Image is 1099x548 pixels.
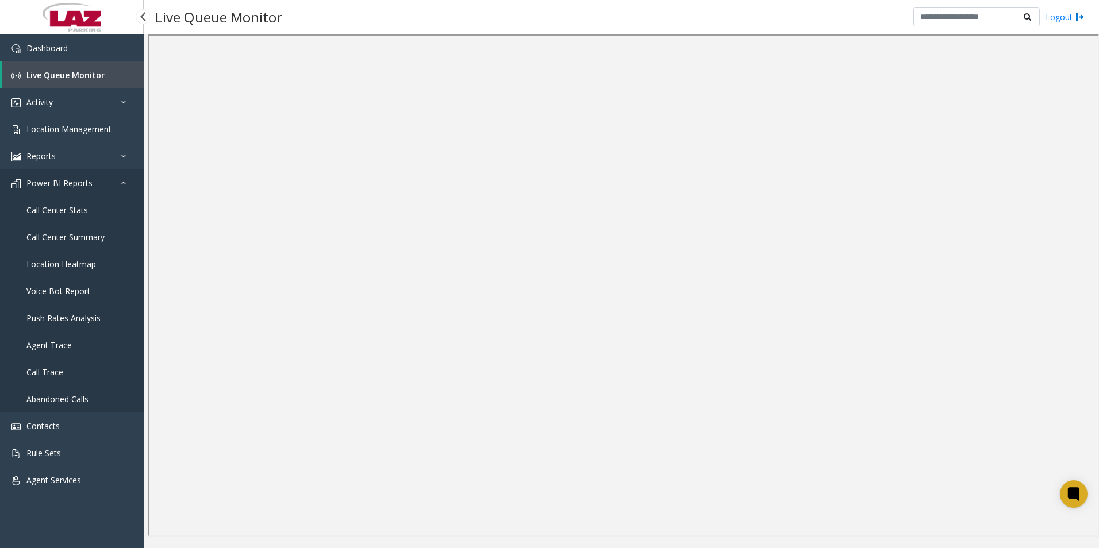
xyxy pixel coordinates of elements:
[11,422,21,431] img: 'icon'
[26,258,96,269] span: Location Heatmap
[26,312,101,323] span: Push Rates Analysis
[26,420,60,431] span: Contacts
[11,449,21,458] img: 'icon'
[26,285,90,296] span: Voice Bot Report
[11,71,21,80] img: 'icon'
[26,70,105,80] span: Live Queue Monitor
[1046,11,1085,23] a: Logout
[26,124,112,134] span: Location Management
[26,366,63,377] span: Call Trace
[26,43,68,53] span: Dashboard
[11,179,21,188] img: 'icon'
[2,61,144,88] a: Live Queue Monitor
[11,44,21,53] img: 'icon'
[149,3,288,31] h3: Live Queue Monitor
[26,474,81,485] span: Agent Services
[1075,11,1085,23] img: logout
[26,150,56,161] span: Reports
[26,204,88,215] span: Call Center Stats
[11,98,21,107] img: 'icon'
[26,231,105,242] span: Call Center Summary
[11,476,21,485] img: 'icon'
[11,152,21,161] img: 'icon'
[26,393,89,404] span: Abandoned Calls
[11,125,21,134] img: 'icon'
[26,97,53,107] span: Activity
[26,447,61,458] span: Rule Sets
[26,177,93,188] span: Power BI Reports
[26,339,72,350] span: Agent Trace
